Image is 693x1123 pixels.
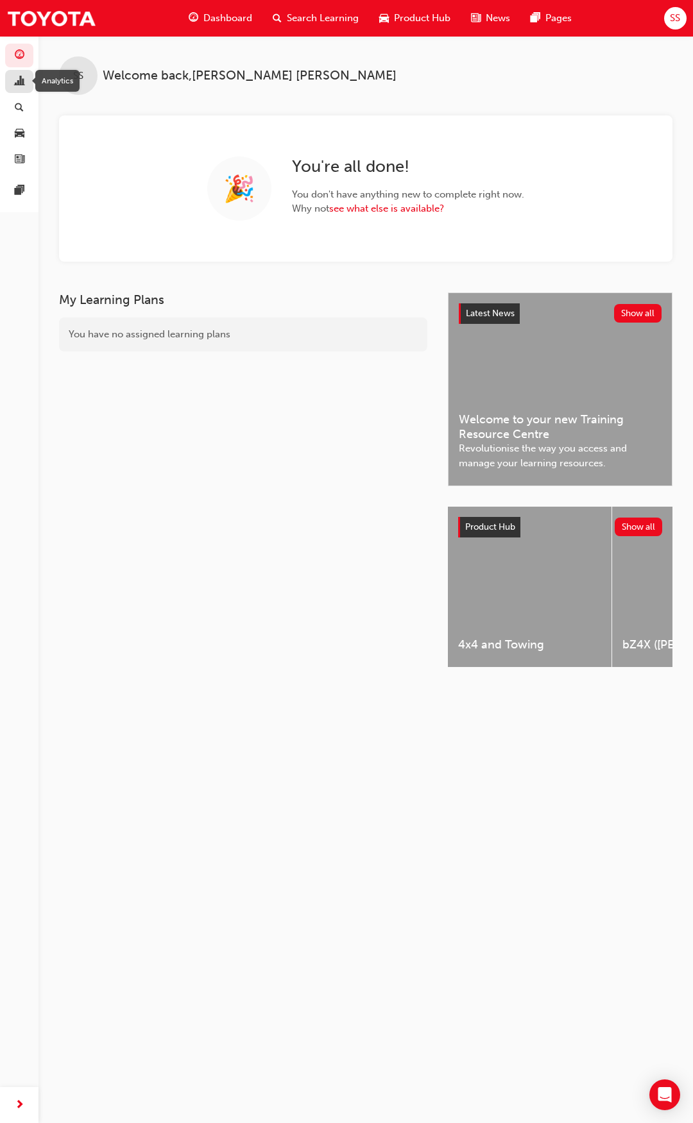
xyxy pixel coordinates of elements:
span: pages-icon [531,10,540,26]
span: chart-icon [15,76,24,88]
div: You have no assigned learning plans [59,317,427,351]
span: Revolutionise the way you access and manage your learning resources. [459,441,662,470]
a: pages-iconPages [520,5,582,31]
button: SS [664,7,687,30]
span: Pages [545,11,572,26]
span: news-icon [15,154,24,165]
span: pages-icon [15,185,24,197]
span: Welcome to your new Training Resource Centre [459,412,662,441]
span: Product Hub [394,11,450,26]
span: 4x4 and Towing [458,637,601,652]
span: next-icon [15,1097,24,1113]
span: Latest News [466,308,515,319]
span: Dashboard [203,11,252,26]
div: Open Intercom Messenger [649,1079,680,1110]
span: News [486,11,510,26]
img: Trak [6,4,96,33]
span: Why not [292,201,524,216]
a: 4x4 and Towing [448,507,612,667]
span: car-icon [15,128,24,140]
a: search-iconSearch Learning [262,5,369,31]
a: Latest NewsShow all [459,303,662,324]
span: Welcome back , [PERSON_NAME] [PERSON_NAME] [103,69,397,83]
h2: You ' re all done! [292,156,524,177]
span: car-icon [379,10,389,26]
a: see what else is available? [329,203,444,214]
span: 🎉 [223,182,255,196]
span: search-icon [273,10,282,26]
span: SS [670,11,680,26]
a: news-iconNews [461,5,520,31]
span: SS [73,69,83,83]
span: news-icon [471,10,481,26]
h3: My Learning Plans [59,292,427,307]
a: Product HubShow all [458,517,662,537]
a: Latest NewsShow allWelcome to your new Training Resource CentreRevolutionise the way you access a... [448,292,672,486]
a: guage-iconDashboard [178,5,262,31]
div: Analytics [35,70,80,92]
span: search-icon [15,102,24,114]
span: You don ' t have anything new to complete right now. [292,187,524,202]
span: Product Hub [465,521,515,532]
button: Show all [615,518,663,536]
span: Search Learning [287,11,359,26]
span: guage-icon [189,10,198,26]
span: guage-icon [15,50,24,62]
a: car-iconProduct Hub [369,5,461,31]
button: Show all [614,304,662,323]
